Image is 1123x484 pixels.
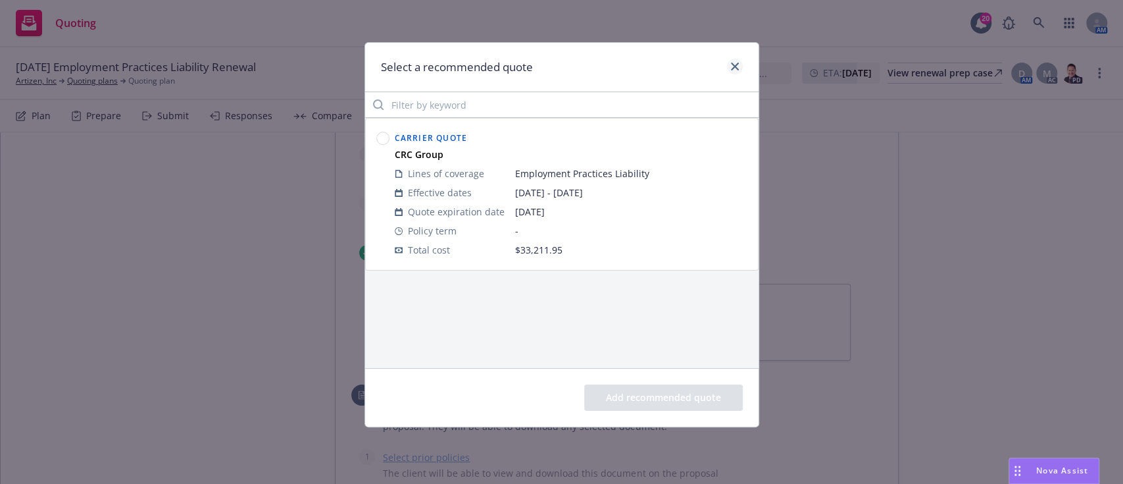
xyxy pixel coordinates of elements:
span: Policy term [408,224,457,238]
span: Effective dates [408,186,472,200]
span: Employment Practices Liability [515,167,747,180]
a: close [727,59,743,74]
span: - [515,224,747,238]
input: Filter by keyword [365,92,759,118]
span: Nova Assist [1036,465,1088,476]
span: [DATE] [515,205,747,219]
span: [DATE] - [DATE] [515,186,747,200]
span: Total cost [408,243,450,257]
span: $33,211.95 [515,244,562,256]
span: Lines of coverage [408,167,484,180]
span: Carrier Quote [395,132,468,144]
span: Quote expiration date [408,205,505,219]
strong: CRC Group [395,148,443,161]
h1: Select a recommended quote [381,59,533,76]
button: Nova Assist [1009,458,1099,484]
div: Drag to move [1009,458,1026,483]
